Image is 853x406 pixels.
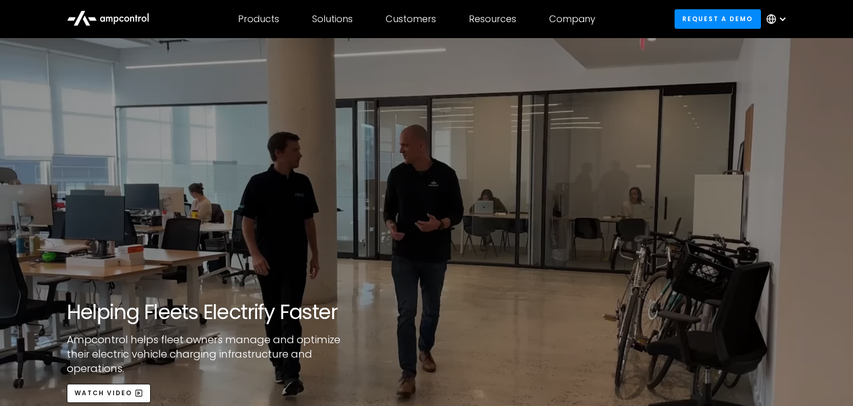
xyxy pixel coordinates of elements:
[312,13,353,25] div: Solutions
[238,13,279,25] div: Products
[675,9,761,28] a: Request a demo
[386,13,436,25] div: Customers
[469,13,516,25] div: Resources
[549,13,595,25] div: Company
